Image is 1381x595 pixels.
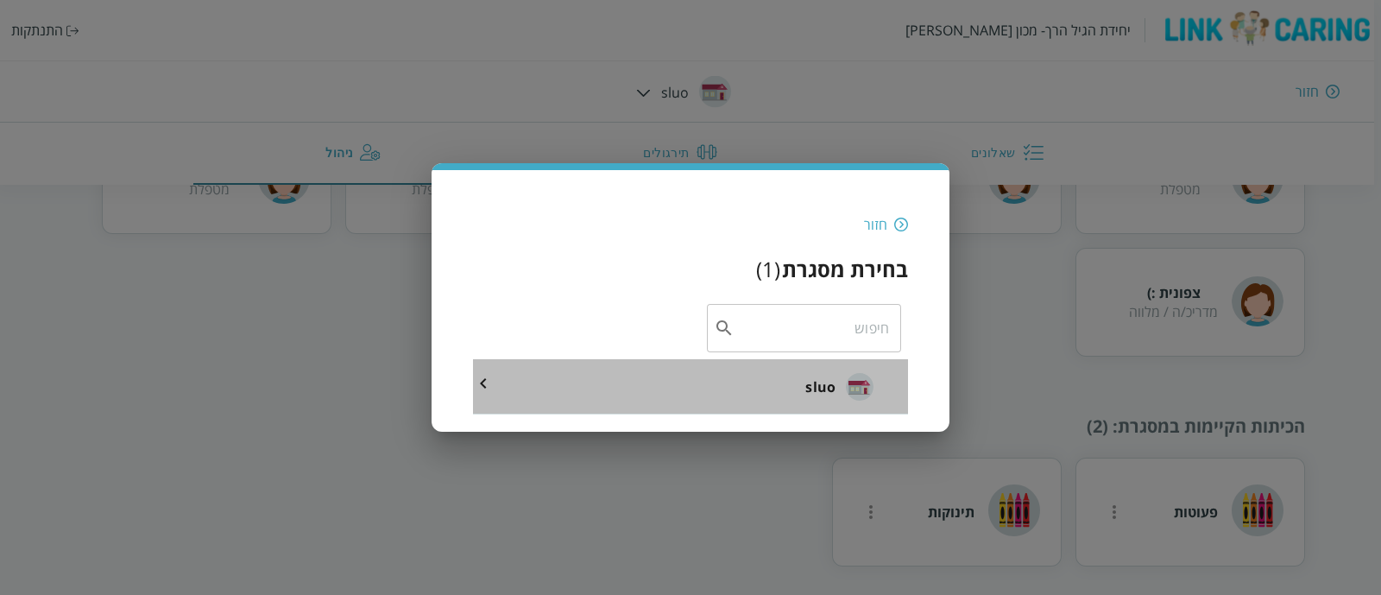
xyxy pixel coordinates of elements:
span: sluo [805,377,836,397]
img: sluo [846,373,873,401]
div: חזור [864,215,887,234]
h3: בחירת מסגרת [782,255,908,283]
img: חזור [894,217,908,232]
input: חיפוש [735,304,889,352]
div: ( 1 ) [756,255,780,283]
